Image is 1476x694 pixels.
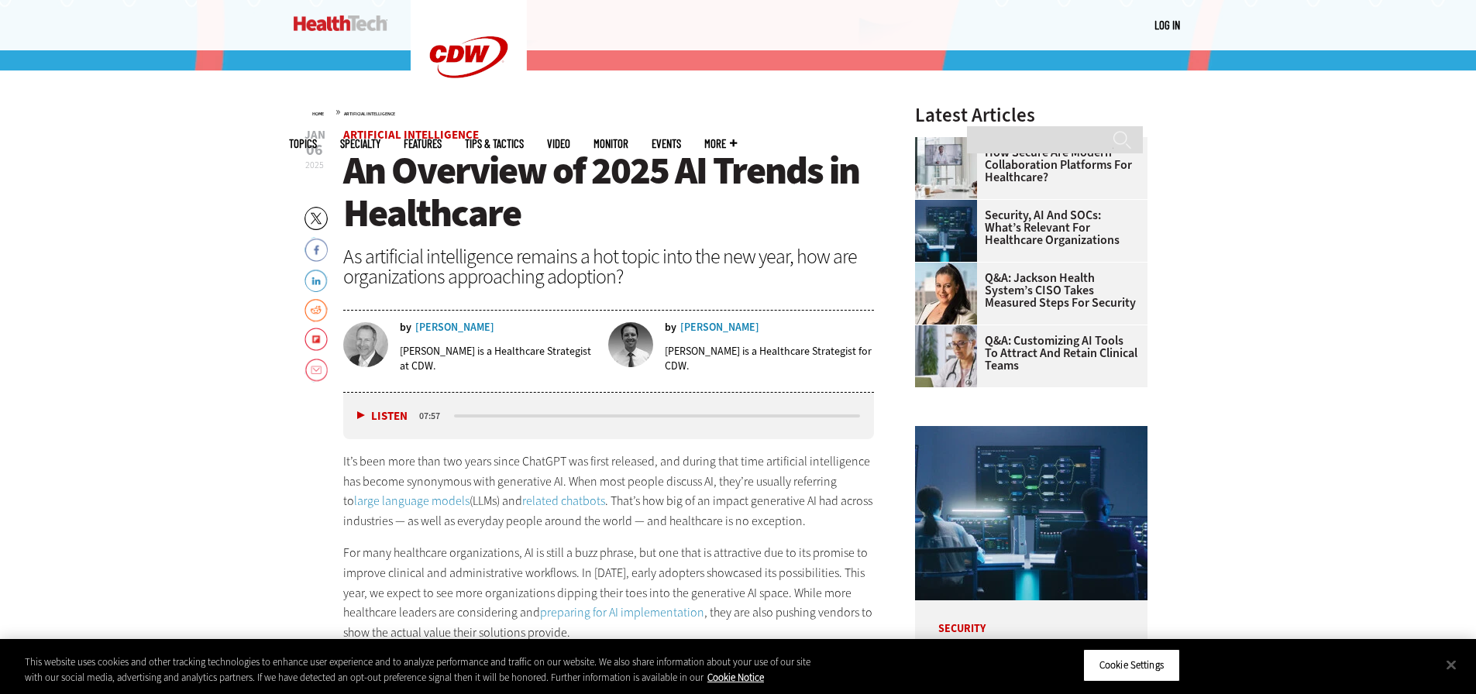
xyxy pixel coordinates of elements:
[915,137,985,149] a: care team speaks with physician over conference call
[915,325,985,338] a: doctor on laptop
[707,671,764,684] a: More information about your privacy
[404,138,442,149] a: Features
[665,322,676,333] span: by
[415,322,494,333] a: [PERSON_NAME]
[915,325,977,387] img: doctor on laptop
[915,263,977,325] img: Connie Barrera
[915,105,1147,125] h3: Latest Articles
[400,344,598,373] p: [PERSON_NAME] is a Healthcare Strategist at CDW.
[915,200,977,262] img: security team in high-tech computer room
[915,426,1147,600] img: security team in high-tech computer room
[915,272,1138,309] a: Q&A: Jackson Health System’s CISO Takes Measured Steps for Security
[915,263,985,275] a: Connie Barrera
[547,138,570,149] a: Video
[340,138,380,149] span: Specialty
[411,102,527,119] a: CDW
[294,15,387,31] img: Home
[343,393,875,439] div: media player
[25,654,812,685] div: This website uses cookies and other tracking technologies to enhance user experience and to analy...
[915,600,1147,634] p: Security
[1083,649,1180,682] button: Cookie Settings
[343,452,875,531] p: It’s been more than two years since ChatGPT was first released, and during that time artificial i...
[1434,648,1468,682] button: Close
[652,138,681,149] a: Events
[1154,18,1180,32] a: Log in
[665,344,874,373] p: [PERSON_NAME] is a Healthcare Strategist for CDW.
[915,335,1138,372] a: Q&A: Customizing AI Tools To Attract and Retain Clinical Teams
[465,138,524,149] a: Tips & Tactics
[680,322,759,333] a: [PERSON_NAME]
[915,200,985,212] a: security team in high-tech computer room
[915,209,1138,246] a: Security, AI and SOCs: What’s Relevant for Healthcare Organizations
[608,322,653,367] img: Lee Pierce
[343,246,875,287] div: As artificial intelligence remains a hot topic into the new year, how are organizations approachi...
[915,146,1138,184] a: How Secure Are Modern Collaboration Platforms for Healthcare?
[1154,17,1180,33] div: User menu
[357,411,408,422] button: Listen
[704,138,737,149] span: More
[343,145,859,239] span: An Overview of 2025 AI Trends in Healthcare
[343,322,388,367] img: Benjamin Sokolow
[289,138,317,149] span: Topics
[417,409,452,423] div: duration
[400,322,411,333] span: by
[540,604,704,620] a: preparing for AI implementation
[343,543,875,642] p: For many healthcare organizations, AI is still a buzz phrase, but one that is attractive due to i...
[915,137,977,199] img: care team speaks with physician over conference call
[593,138,628,149] a: MonITor
[354,493,470,509] a: large language models
[522,493,605,509] a: related chatbots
